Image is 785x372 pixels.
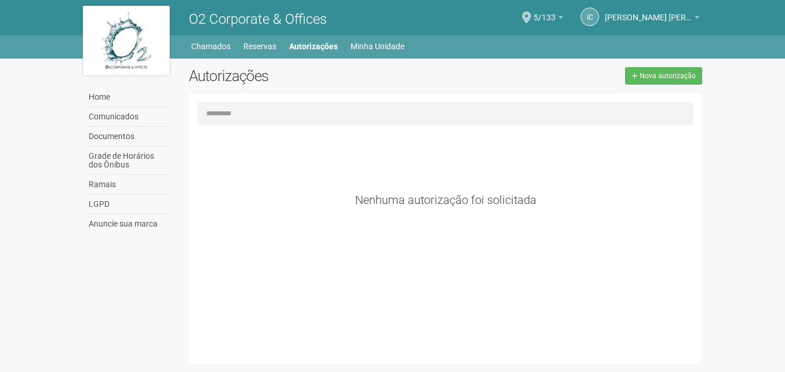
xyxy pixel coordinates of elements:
[189,11,327,27] span: O2 Corporate & Offices
[605,2,692,22] span: Isabel Cristina de Macedo Gonçalves Domingues
[289,38,338,54] a: Autorizações
[605,14,699,24] a: [PERSON_NAME] [PERSON_NAME]
[86,147,171,175] a: Grade de Horários dos Ônibus
[191,38,231,54] a: Chamados
[86,195,171,214] a: LGPD
[86,127,171,147] a: Documentos
[640,72,696,80] span: Nova autorização
[625,67,702,85] a: Nova autorização
[350,38,404,54] a: Minha Unidade
[86,175,171,195] a: Ramais
[243,38,276,54] a: Reservas
[86,87,171,107] a: Home
[198,195,694,205] div: Nenhuma autorização foi solicitada
[580,8,599,26] a: IC
[534,14,563,24] a: 5/133
[86,214,171,234] a: Anuncie sua marca
[86,107,171,127] a: Comunicados
[534,2,556,22] span: 5/133
[189,67,437,85] h2: Autorizações
[83,6,170,75] img: logo.jpg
